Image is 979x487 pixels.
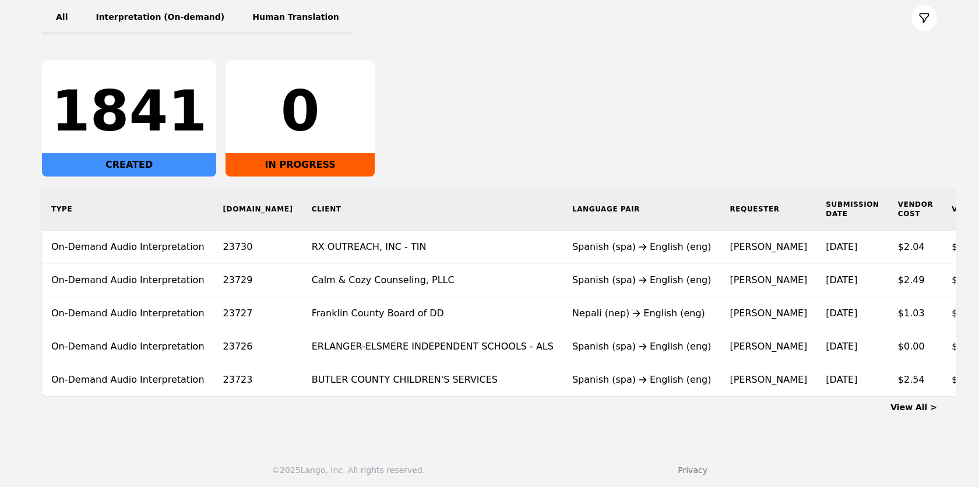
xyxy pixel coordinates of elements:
time: [DATE] [826,274,857,285]
td: [PERSON_NAME] [720,297,816,330]
td: $0.00 [889,330,943,364]
td: 23727 [214,297,302,330]
div: Spanish (spa) English (eng) [572,273,712,287]
div: 1841 [51,83,207,139]
td: Franklin County Board of DD [302,297,563,330]
div: IN PROGRESS [226,153,375,177]
time: [DATE] [826,308,857,319]
th: Vendor Cost [889,188,943,231]
th: Submission Date [816,188,888,231]
td: On-Demand Audio Interpretation [42,330,214,364]
button: Human Translation [238,2,353,34]
div: Nepali (nep) English (eng) [572,306,712,320]
td: ERLANGER-ELSMERE INDEPENDENT SCHOOLS - ALS [302,330,563,364]
time: [DATE] [826,341,857,352]
td: $2.04 [889,231,943,264]
td: BUTLER COUNTY CHILDREN'S SERVICES [302,364,563,397]
div: 0 [235,83,365,139]
td: $2.54 [889,364,943,397]
th: Language Pair [563,188,721,231]
time: [DATE] [826,241,857,252]
div: Spanish (spa) English (eng) [572,373,712,387]
td: On-Demand Audio Interpretation [42,364,214,397]
button: Filter [911,5,937,31]
td: 23726 [214,330,302,364]
td: [PERSON_NAME] [720,264,816,297]
a: Privacy [678,465,707,475]
button: All [42,2,82,34]
th: Requester [720,188,816,231]
td: 23729 [214,264,302,297]
div: Spanish (spa) English (eng) [572,340,712,354]
td: [PERSON_NAME] [720,364,816,397]
td: On-Demand Audio Interpretation [42,264,214,297]
button: Interpretation (On-demand) [82,2,238,34]
td: [PERSON_NAME] [720,330,816,364]
td: 23723 [214,364,302,397]
time: [DATE] [826,374,857,385]
th: Type [42,188,214,231]
td: Calm & Cozy Counseling, PLLC [302,264,563,297]
th: [DOMAIN_NAME] [214,188,302,231]
th: Client [302,188,563,231]
div: CREATED [42,153,216,177]
td: $2.49 [889,264,943,297]
td: On-Demand Audio Interpretation [42,231,214,264]
a: View All > [890,403,937,412]
td: 23730 [214,231,302,264]
td: [PERSON_NAME] [720,231,816,264]
td: On-Demand Audio Interpretation [42,297,214,330]
div: © 2025 Lango, Inc. All rights reserved. [272,464,425,476]
td: $1.03 [889,297,943,330]
td: RX OUTREACH, INC - TIN [302,231,563,264]
div: Spanish (spa) English (eng) [572,240,712,254]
